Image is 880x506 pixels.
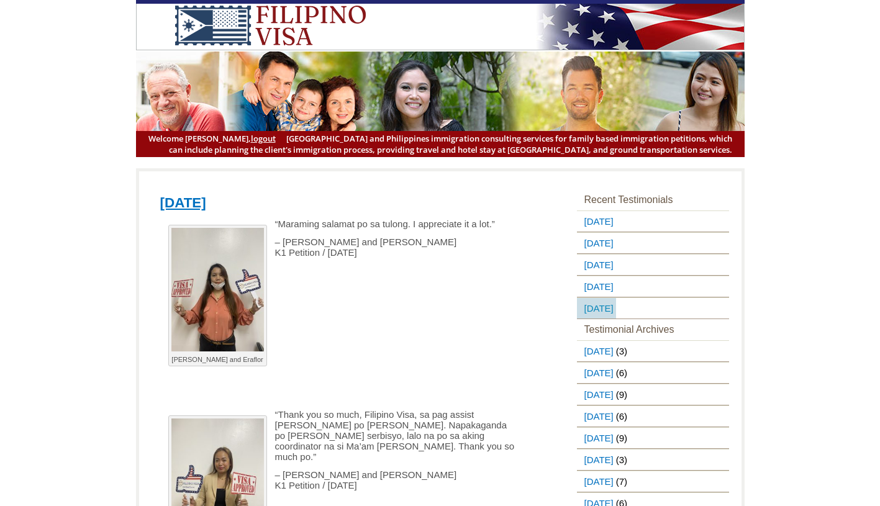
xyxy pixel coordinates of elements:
[577,406,616,427] a: [DATE]
[171,228,264,351] img: Jamie and Eraflor
[160,195,206,210] a: [DATE]
[148,133,732,155] span: [GEOGRAPHIC_DATA] and Philippines immigration consulting services for family based immigration pe...
[577,233,616,253] a: [DATE]
[577,341,616,361] a: [DATE]
[577,471,616,492] a: [DATE]
[160,219,517,229] p: “Maraming salamat po sa tulong. I appreciate it a lot.”
[577,211,616,232] a: [DATE]
[251,133,276,144] a: logout
[577,362,729,384] li: (6)
[577,427,729,449] li: (9)
[577,428,616,448] a: [DATE]
[577,319,729,340] h3: Testimonial Archives
[577,384,729,405] li: (9)
[160,409,517,462] p: “Thank you so much, Filipino Visa, sa pag assist [PERSON_NAME] po [PERSON_NAME]. Napakaganda po [...
[577,255,616,275] a: [DATE]
[577,405,729,427] li: (6)
[577,363,616,383] a: [DATE]
[577,384,616,405] a: [DATE]
[148,133,276,144] span: Welcome [PERSON_NAME],
[275,469,457,490] span: – [PERSON_NAME] and [PERSON_NAME] K1 Petition / [DATE]
[275,237,457,258] span: – [PERSON_NAME] and [PERSON_NAME] K1 Petition / [DATE]
[577,450,616,470] a: [DATE]
[577,276,616,297] a: [DATE]
[577,340,729,362] li: (3)
[577,189,729,210] h3: Recent Testimonials
[577,449,729,471] li: (3)
[577,471,729,492] li: (7)
[577,298,616,319] a: [DATE]
[171,356,264,363] p: [PERSON_NAME] and Eraflor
